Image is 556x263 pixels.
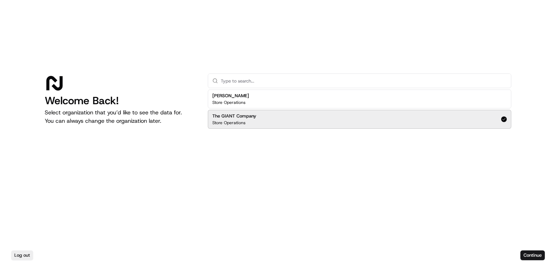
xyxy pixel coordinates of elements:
h2: The GIANT Company [212,113,256,119]
h1: Welcome Back! [45,94,197,107]
input: Type to search... [221,74,507,88]
p: Select organization that you’d like to see the data for. You can always change the organization l... [45,108,197,125]
button: Continue [520,250,545,260]
button: Log out [11,250,33,260]
p: Store Operations [212,100,246,105]
h2: [PERSON_NAME] [212,93,249,99]
p: Store Operations [212,120,246,126]
div: Suggestions [208,88,511,130]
